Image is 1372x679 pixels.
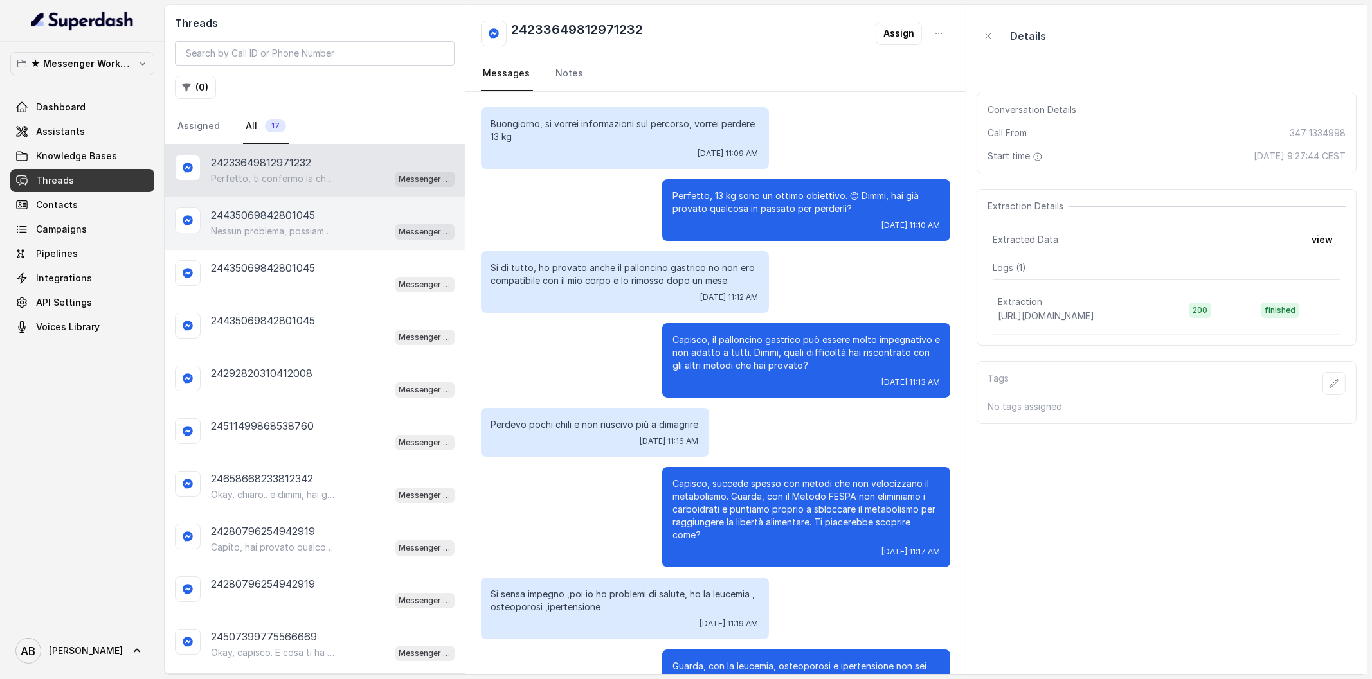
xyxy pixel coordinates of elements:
[10,242,154,265] a: Pipelines
[36,223,87,236] span: Campaigns
[10,96,154,119] a: Dashboard
[10,169,154,192] a: Threads
[10,193,154,216] a: Contacts
[399,594,451,607] p: Messenger Metodo FESPA v2
[481,57,950,91] nav: Tabs
[491,418,699,431] p: Perdevo pochi chili e non riuscivo più a dimagrire
[988,200,1069,213] span: Extraction Details
[399,489,451,502] p: Messenger Metodo FESPA v2
[700,619,759,629] span: [DATE] 11:19 AM
[988,127,1027,139] span: Call From
[399,331,451,344] p: Messenger Metodo FESPA v2
[36,247,78,260] span: Pipelines
[988,150,1045,163] span: Start time
[1189,303,1211,318] span: 200
[211,646,334,659] p: Okay, capisco. E cosa ti ha spinto a richiedere informazioni sul Metodo FESPA? Cos’è che ti ha in...
[876,22,922,45] button: Assign
[211,155,311,170] p: 24233649812971232
[211,366,312,381] p: 24292820310412008
[640,436,699,446] span: [DATE] 11:16 AM
[1261,303,1299,318] span: finished
[1290,127,1346,139] span: 347 1334998
[399,384,451,396] p: Messenger Metodo FESPA v2
[399,436,451,449] p: Messenger Metodo FESPA v2
[31,10,134,31] img: light.svg
[175,76,216,99] button: (0)
[491,261,759,287] p: Si di tutto, ho provato anche il palloncino gastrico no non ero compatibile con il mio corpo e lo...
[988,103,1081,116] span: Conversation Details
[701,292,759,303] span: [DATE] 11:12 AM
[211,260,315,276] p: 24435069842801045
[36,125,85,138] span: Assistants
[211,418,314,434] p: 24511499868538760
[36,272,92,285] span: Integrations
[211,541,334,554] p: Capito, hai provato qualcosa ma senza risultati soddisfacenti? Quali difficoltà hai incontrato co...
[10,120,154,143] a: Assistants
[399,225,451,238] p: Messenger Metodo FESPA v2
[211,471,313,486] p: 24658668233812342
[399,173,451,186] p: Messenger Metodo FESPA v2
[881,377,940,387] span: [DATE] 11:13 AM
[10,291,154,314] a: API Settings
[211,313,315,328] p: 24435069842801045
[491,588,759,613] p: Si sensa impegno ,poi io ho problemi di salute, ho la leucemia , osteoporosi ,ipertensione
[175,109,455,144] nav: Tabs
[36,321,100,333] span: Voices Library
[672,333,940,372] p: Capisco, il palloncino gastrico può essere molto impegnativo e non adatto a tutti. Dimmi, quali d...
[243,109,289,144] a: All17
[175,15,455,31] h2: Threads
[993,233,1058,246] span: Extracted Data
[36,296,92,309] span: API Settings
[31,56,134,71] p: ★ Messenger Workspace
[672,190,940,215] p: Perfetto, 13 kg sono un ottimo obiettivo. 😊 Dimmi, hai già provato qualcosa in passato per perderli?
[36,174,74,187] span: Threads
[998,310,1094,321] span: [URL][DOMAIN_NAME]
[211,225,334,238] p: Nessun problema, possiamo sentirci quando ti è più comodo. 😊 Dimmi pure giorno e orario che prefe...
[211,207,315,223] p: 24435069842801045
[672,477,940,542] p: Capisco, succede spesso con metodi che non velocizzano il metabolismo. Guarda, con il Metodo FESP...
[10,633,154,669] a: [PERSON_NAME]
[36,198,78,211] span: Contacts
[49,644,123,657] span: [PERSON_NAME]
[988,372,1009,395] p: Tags
[881,547,940,557] span: [DATE] 11:17 AM
[175,41,455,66] input: Search by Call ID or Phone Number
[554,57,586,91] a: Notes
[399,278,451,291] p: Messenger Metodo FESPA v2
[1254,150,1346,163] span: [DATE] 9:27:44 CEST
[211,576,315,592] p: 24280796254942919
[211,524,315,539] p: 24280796254942919
[998,295,1042,308] p: Extraction
[10,52,154,75] button: ★ Messenger Workspace
[698,148,759,159] span: [DATE] 11:09 AM
[399,647,451,660] p: Messenger Metodo FESPA v2
[481,57,533,91] a: Messages
[10,267,154,290] a: Integrations
[36,101,86,114] span: Dashboard
[21,644,36,658] text: AB
[265,119,286,132] span: 17
[491,118,759,143] p: Buongiorno, si vorrei informazioni sul percorso, vorrei perdere 13 kg
[881,220,940,231] span: [DATE] 11:10 AM
[993,261,1340,274] p: Logs ( 1 )
[175,109,222,144] a: Assigned
[399,542,451,554] p: Messenger Metodo FESPA v2
[211,629,317,644] p: 24507399775566669
[10,145,154,168] a: Knowledge Bases
[1304,228,1340,251] button: view
[211,488,334,501] p: Okay, chiaro.. e dimmi, hai già provato qualcosa per perdere questi 10 kg?
[10,315,154,339] a: Voices Library
[1010,28,1046,44] p: Details
[10,218,154,241] a: Campaigns
[988,400,1346,413] p: No tags assigned
[211,172,334,185] p: Perfetto, ti confermo la chiamata per [DATE] alle 10:00! Un nostro segretario ti chiamerà per la ...
[512,21,644,46] h2: 24233649812971232
[36,150,117,163] span: Knowledge Bases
